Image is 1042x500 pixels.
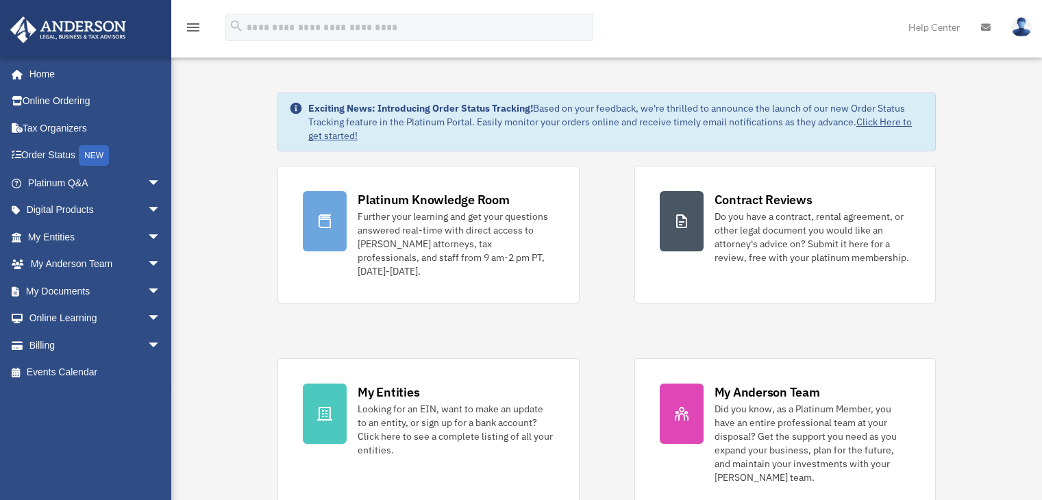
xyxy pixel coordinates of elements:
span: arrow_drop_down [147,332,175,360]
span: arrow_drop_down [147,197,175,225]
a: Billingarrow_drop_down [10,332,182,359]
i: search [229,18,244,34]
a: Events Calendar [10,359,182,386]
a: Order StatusNEW [10,142,182,170]
a: menu [185,24,201,36]
div: My Anderson Team [715,384,820,401]
div: Did you know, as a Platinum Member, you have an entire professional team at your disposal? Get th... [715,402,910,484]
div: Further your learning and get your questions answered real-time with direct access to [PERSON_NAM... [358,210,554,278]
a: Contract Reviews Do you have a contract, rental agreement, or other legal document you would like... [634,166,936,303]
a: Online Ordering [10,88,182,115]
img: Anderson Advisors Platinum Portal [6,16,130,43]
span: arrow_drop_down [147,223,175,251]
i: menu [185,19,201,36]
img: User Pic [1011,17,1032,37]
a: Digital Productsarrow_drop_down [10,197,182,224]
span: arrow_drop_down [147,169,175,197]
span: arrow_drop_down [147,277,175,305]
div: Looking for an EIN, want to make an update to an entity, or sign up for a bank account? Click her... [358,402,554,457]
a: Platinum Q&Aarrow_drop_down [10,169,182,197]
a: Tax Organizers [10,114,182,142]
span: arrow_drop_down [147,305,175,333]
strong: Exciting News: Introducing Order Status Tracking! [308,102,533,114]
div: NEW [79,145,109,166]
a: My Entitiesarrow_drop_down [10,223,182,251]
a: Platinum Knowledge Room Further your learning and get your questions answered real-time with dire... [277,166,579,303]
a: Click Here to get started! [308,116,912,142]
a: My Documentsarrow_drop_down [10,277,182,305]
div: My Entities [358,384,419,401]
a: My Anderson Teamarrow_drop_down [10,251,182,278]
div: Based on your feedback, we're thrilled to announce the launch of our new Order Status Tracking fe... [308,101,924,142]
div: Contract Reviews [715,191,812,208]
a: Online Learningarrow_drop_down [10,305,182,332]
a: Home [10,60,175,88]
div: Platinum Knowledge Room [358,191,510,208]
span: arrow_drop_down [147,251,175,279]
div: Do you have a contract, rental agreement, or other legal document you would like an attorney's ad... [715,210,910,264]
